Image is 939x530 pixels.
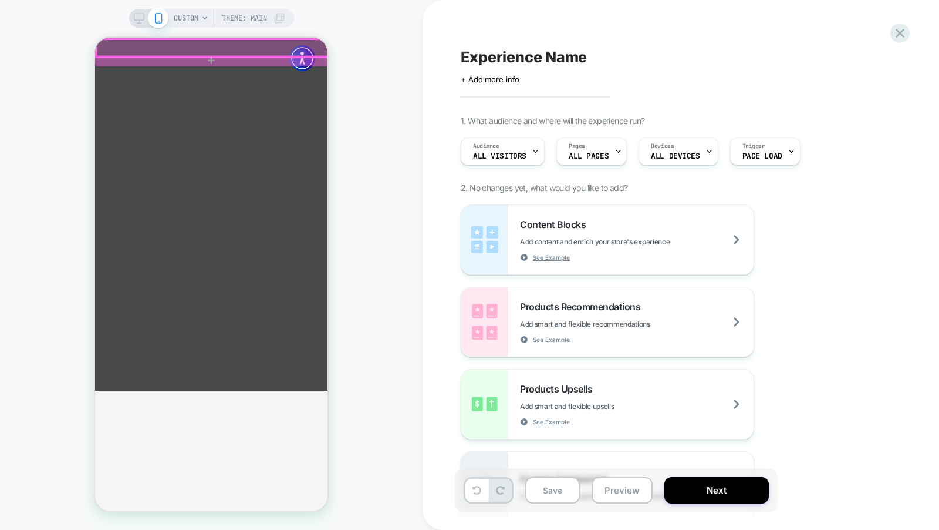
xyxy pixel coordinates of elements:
[520,219,592,230] span: Content Blocks
[520,383,598,395] span: Products Upsells
[520,237,728,246] span: Add content and enrich your store's experience
[520,301,646,313] span: Products Recommendations
[174,9,198,28] span: CUSTOM
[742,152,782,160] span: Page Load
[533,336,570,344] span: See Example
[461,75,519,84] span: + Add more info
[520,402,673,411] span: Add smart and flexible upsells
[222,9,267,28] span: Theme: MAIN
[651,142,674,150] span: Devices
[651,152,700,160] span: ALL DEVICES
[525,477,580,504] button: Save
[473,142,499,150] span: Audience
[533,253,570,261] span: See Example
[461,48,587,66] span: Experience Name
[520,320,709,328] span: Add smart and flexible recommendations
[569,142,585,150] span: Pages
[742,142,765,150] span: Trigger
[592,477,653,504] button: Preview
[461,183,627,193] span: 2. No changes yet, what would you like to add?
[473,152,526,160] span: All Visitors
[533,418,570,426] span: See Example
[569,152,609,160] span: ALL PAGES
[461,116,644,126] span: 1. What audience and where will the experience run?
[664,477,769,504] button: Next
